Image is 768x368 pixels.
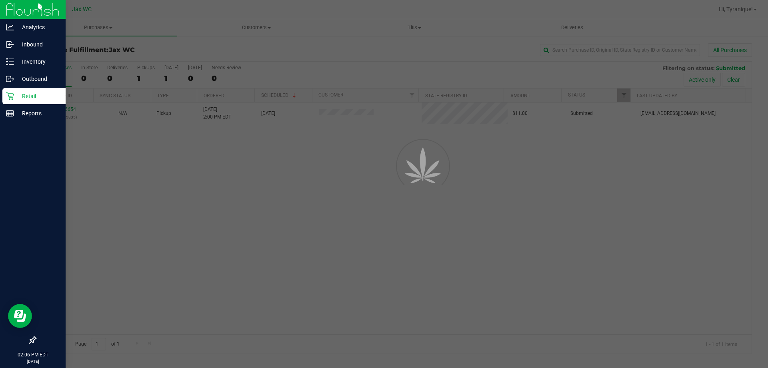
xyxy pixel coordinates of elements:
[6,23,14,31] inline-svg: Analytics
[6,75,14,83] inline-svg: Outbound
[6,40,14,48] inline-svg: Inbound
[4,351,62,358] p: 02:06 PM EDT
[8,304,32,328] iframe: Resource center
[14,40,62,49] p: Inbound
[6,109,14,117] inline-svg: Reports
[6,58,14,66] inline-svg: Inventory
[6,92,14,100] inline-svg: Retail
[4,358,62,364] p: [DATE]
[14,22,62,32] p: Analytics
[14,57,62,66] p: Inventory
[14,109,62,118] p: Reports
[14,91,62,101] p: Retail
[14,74,62,84] p: Outbound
